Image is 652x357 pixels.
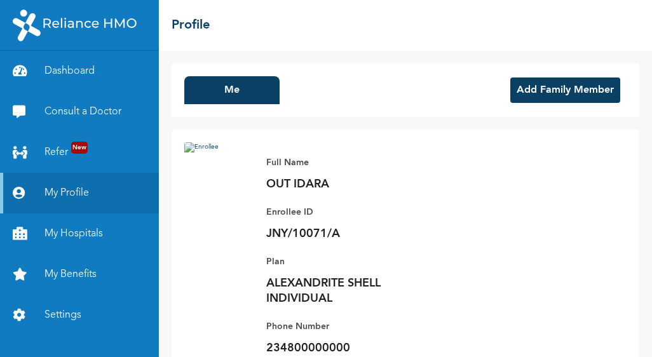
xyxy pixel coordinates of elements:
h2: Profile [172,16,210,35]
p: Enrollee ID [266,205,444,220]
p: Phone Number [266,319,444,334]
span: New [71,142,88,154]
p: Plan [266,254,444,269]
p: JNY/10071/A [266,226,444,241]
button: Add Family Member [510,77,620,103]
img: RelianceHMO's Logo [13,10,137,41]
button: Me [184,76,280,104]
p: ALEXANDRITE SHELL INDIVIDUAL [266,276,444,306]
p: 234800000000 [266,340,444,356]
p: Full Name [266,155,444,170]
img: Enrollee [184,142,254,295]
p: OUT IDARA [266,177,444,192]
